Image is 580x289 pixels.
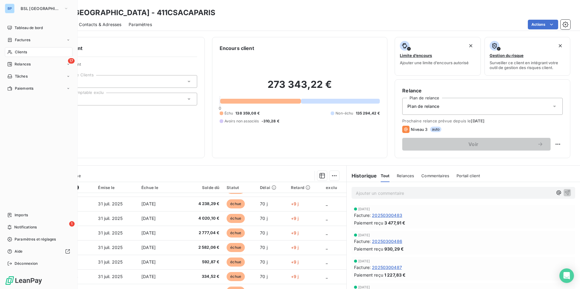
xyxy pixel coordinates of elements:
span: Tout [381,173,390,178]
h6: Historique [347,172,377,179]
span: Ajouter une limite d’encours autorisé [400,60,469,65]
span: Gestion du risque [490,53,524,58]
button: Limite d’encoursAjouter une limite d’encours autorisé [395,37,481,76]
span: Plan de relance [407,103,439,109]
span: échue [227,272,245,281]
span: [DATE] [141,216,156,221]
div: Open Intercom Messenger [559,268,574,283]
span: 930,29 € [384,246,404,252]
span: Relances [15,61,31,67]
span: +9 j [291,274,299,279]
span: 1 [69,221,75,227]
span: _ [326,259,328,264]
span: 31 juil. 2025 [98,259,123,264]
span: 31 juil. 2025 [98,274,123,279]
span: échue [227,199,245,208]
span: Voir [410,142,537,147]
span: 334,52 € [186,274,219,280]
h6: Relance [402,87,563,94]
span: Facture : [354,264,371,271]
span: Paiement reçu [354,220,383,226]
span: Propriétés Client [49,62,197,70]
h6: Informations client [37,45,197,52]
span: Imports [15,212,28,218]
span: +9 j [291,230,299,235]
h6: Encours client [220,45,254,52]
span: _ [326,245,328,250]
span: 4 238,29 € [186,201,219,207]
span: Déconnexion [15,261,38,266]
span: Niveau 3 [411,127,427,132]
span: Tâches [15,74,28,79]
div: Retard [291,185,319,190]
button: Actions [528,20,558,29]
span: _ [326,230,328,235]
button: Gestion du risqueSurveiller ce client en intégrant votre outil de gestion des risques client. [484,37,570,76]
span: 70 j [260,230,268,235]
span: Aide [15,249,23,254]
span: Factures [15,37,30,43]
span: 31 juil. 2025 [98,245,123,250]
span: 2 777,04 € [186,230,219,236]
img: Logo LeanPay [5,276,42,285]
span: BSL [GEOGRAPHIC_DATA] [21,6,61,11]
span: Clients [15,49,27,55]
span: échue [227,228,245,238]
span: Non-échu [336,111,353,116]
span: Paiement reçu [354,246,383,252]
div: Statut [227,185,253,190]
div: Échue le [141,185,179,190]
span: Tableau de bord [15,25,43,31]
span: Échu [224,111,233,116]
span: Commentaires [421,173,449,178]
span: 70 j [260,216,268,221]
span: _ [326,274,328,279]
span: [DATE] [141,201,156,206]
span: Paramètres et réglages [15,237,56,242]
span: 3 477,91 € [384,220,406,226]
span: +9 j [291,259,299,264]
span: 17 [68,58,75,64]
span: Notifications [14,224,37,230]
span: -310,28 € [261,118,279,124]
span: Portail client [457,173,480,178]
span: Facture : [354,238,371,244]
span: 138 359,08 € [235,111,260,116]
span: 31 juil. 2025 [98,216,123,221]
span: +9 j [291,216,299,221]
span: [DATE] [358,207,370,211]
span: Paiements [15,86,33,91]
span: +9 j [291,245,299,250]
span: 592,87 € [186,259,219,265]
span: 31 juil. 2025 [98,201,123,206]
span: 2 582,06 € [186,244,219,251]
span: 70 j [260,201,268,206]
span: Paramètres [129,22,152,28]
span: _ [326,216,328,221]
span: [DATE] [358,285,370,289]
span: auto [430,127,442,132]
span: [DATE] [141,245,156,250]
div: BP [5,4,15,13]
span: 135 294,42 € [356,111,380,116]
span: [DATE] [141,230,156,235]
div: Émise le [98,185,134,190]
span: 70 j [260,245,268,250]
div: Délai [260,185,284,190]
span: 20250300483 [372,212,402,218]
h3: C&A [GEOGRAPHIC_DATA] - 411CSACAPARIS [53,7,216,18]
span: 0 [219,106,221,111]
span: Paiement reçu [354,272,383,278]
span: échue [227,214,245,223]
span: échue [227,243,245,252]
span: 20250300486 [372,238,402,244]
span: échue [227,257,245,267]
div: exclu [326,185,343,190]
span: [DATE] [358,259,370,263]
span: Facture : [354,212,371,218]
span: Limite d’encours [400,53,432,58]
span: [DATE] [141,259,156,264]
button: Voir [402,138,551,151]
span: _ [326,201,328,206]
h2: 273 343,22 € [220,78,380,97]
